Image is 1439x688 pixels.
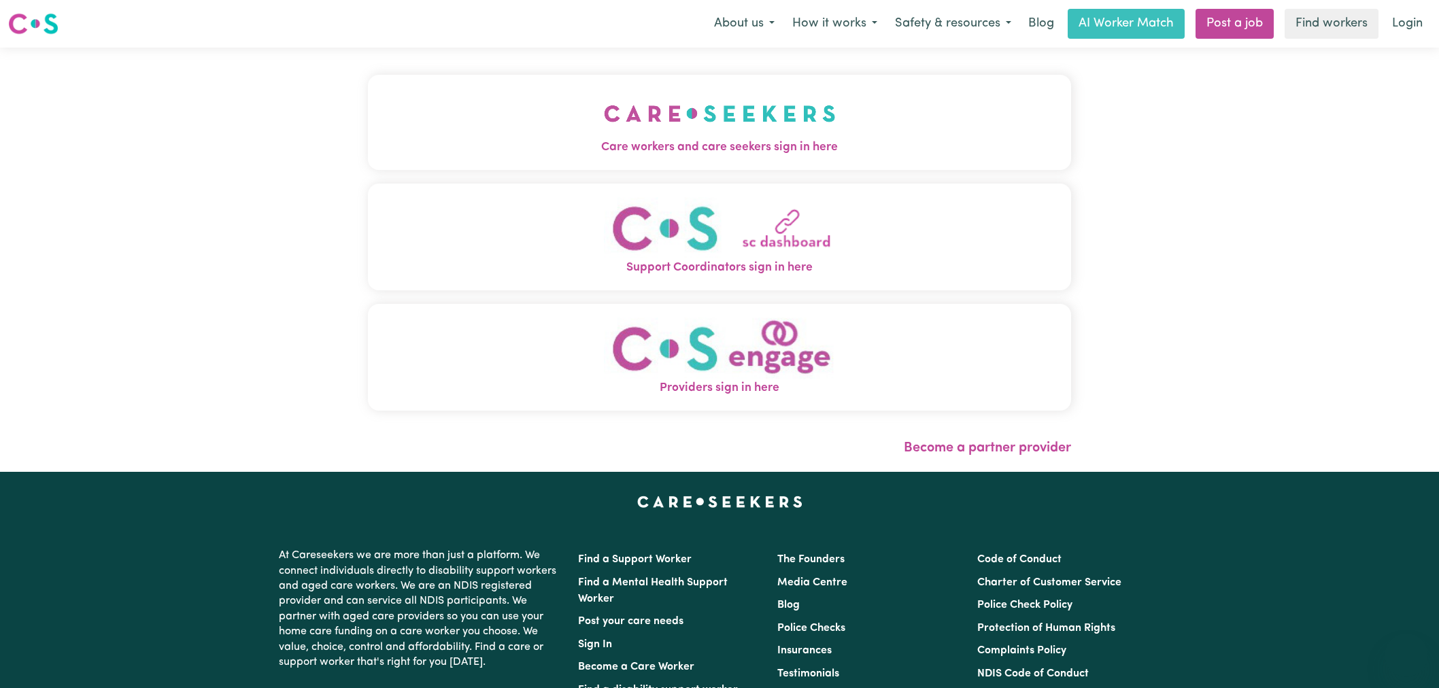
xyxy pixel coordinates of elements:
[705,10,783,38] button: About us
[8,12,58,36] img: Careseekers logo
[8,8,58,39] a: Careseekers logo
[368,184,1071,290] button: Support Coordinators sign in here
[886,10,1020,38] button: Safety & resources
[578,577,728,604] a: Find a Mental Health Support Worker
[368,304,1071,411] button: Providers sign in here
[977,600,1072,610] a: Police Check Policy
[777,668,839,679] a: Testimonials
[578,639,612,650] a: Sign In
[977,645,1066,656] a: Complaints Policy
[977,554,1062,565] a: Code of Conduct
[777,577,847,588] a: Media Centre
[977,668,1089,679] a: NDIS Code of Conduct
[1020,9,1062,39] a: Blog
[578,661,694,672] a: Become a Care Worker
[368,75,1071,170] button: Care workers and care seekers sign in here
[904,441,1071,455] a: Become a partner provider
[777,645,832,656] a: Insurances
[578,554,692,565] a: Find a Support Worker
[777,554,845,565] a: The Founders
[279,543,562,675] p: At Careseekers we are more than just a platform. We connect individuals directly to disability su...
[1285,9,1378,39] a: Find workers
[777,600,800,610] a: Blog
[368,259,1071,277] span: Support Coordinators sign in here
[368,139,1071,156] span: Care workers and care seekers sign in here
[777,623,845,634] a: Police Checks
[368,379,1071,397] span: Providers sign in here
[977,577,1121,588] a: Charter of Customer Service
[578,616,683,627] a: Post your care needs
[1384,9,1431,39] a: Login
[1385,634,1428,677] iframe: Button to launch messaging window
[977,623,1115,634] a: Protection of Human Rights
[1068,9,1185,39] a: AI Worker Match
[637,496,802,507] a: Careseekers home page
[1196,9,1274,39] a: Post a job
[783,10,886,38] button: How it works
